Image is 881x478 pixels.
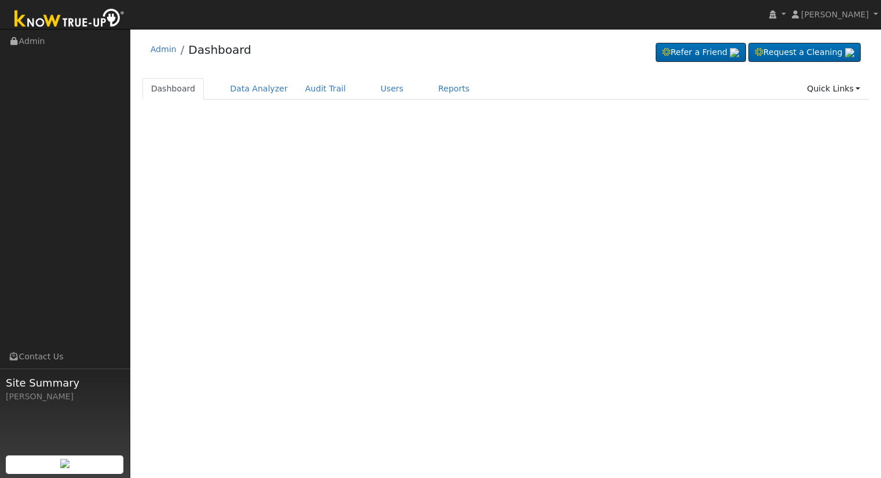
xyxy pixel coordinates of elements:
div: [PERSON_NAME] [6,391,124,403]
img: retrieve [845,48,854,57]
img: retrieve [60,459,70,468]
img: retrieve [730,48,739,57]
img: Know True-Up [9,6,130,32]
span: [PERSON_NAME] [801,10,869,19]
a: Request a Cleaning [748,43,861,62]
a: Admin [151,45,177,54]
a: Reports [430,78,478,100]
a: Audit Trail [297,78,354,100]
a: Quick Links [798,78,869,100]
a: Dashboard [142,78,204,100]
a: Data Analyzer [221,78,297,100]
span: Site Summary [6,375,124,391]
a: Refer a Friend [656,43,746,62]
a: Users [372,78,412,100]
a: Dashboard [188,43,251,57]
